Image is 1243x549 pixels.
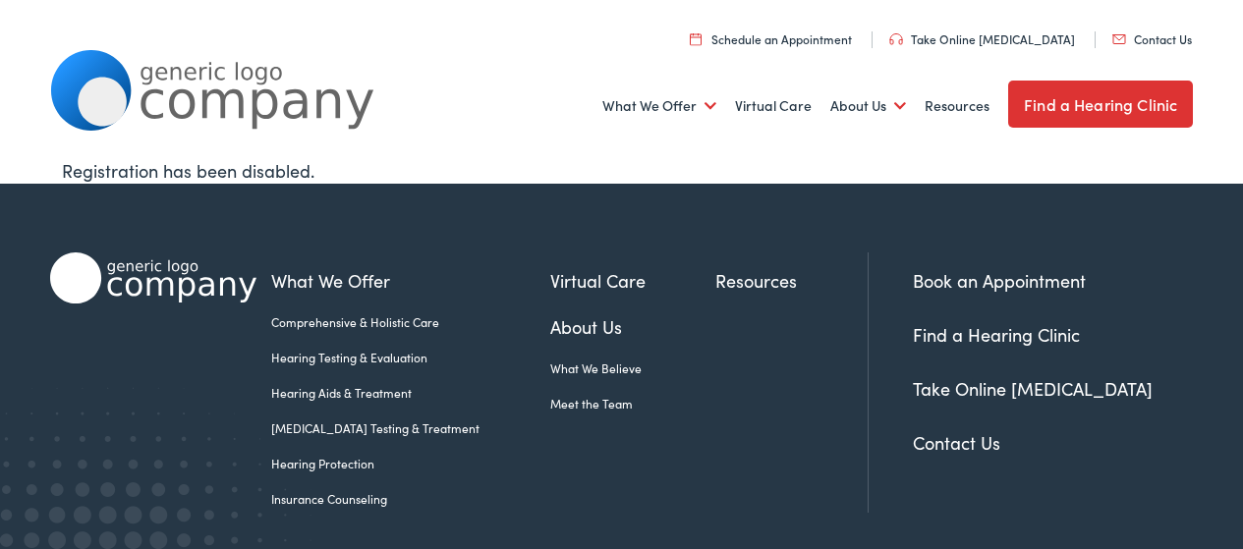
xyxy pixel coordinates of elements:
a: Comprehensive & Holistic Care [271,313,550,331]
a: Meet the Team [550,395,716,412]
a: About Us [550,313,716,340]
a: Virtual Care [735,70,812,142]
img: utility icon [889,33,903,45]
a: Take Online [MEDICAL_DATA] [889,30,1075,47]
a: Contact Us [1112,30,1192,47]
a: Find a Hearing Clinic [1008,81,1193,128]
a: Resources [925,70,989,142]
div: Registration has been disabled. [62,157,1181,184]
img: utility icon [690,32,702,45]
a: What We Offer [271,267,550,294]
a: Insurance Counseling [271,490,550,508]
a: Contact Us [913,430,1000,455]
a: What We Believe [550,359,716,377]
a: About Us [830,70,906,142]
a: Hearing Protection [271,455,550,472]
img: Alpaca Audiology [50,252,256,303]
a: [MEDICAL_DATA] Testing & Treatment [271,419,550,437]
a: Find a Hearing Clinic [913,322,1080,347]
a: Take Online [MEDICAL_DATA] [913,376,1153,401]
a: Book an Appointment [913,268,1086,293]
a: Resources [715,267,868,294]
a: Schedule an Appointment [690,30,852,47]
a: What We Offer [602,70,716,142]
img: utility icon [1112,34,1126,44]
a: Hearing Testing & Evaluation [271,349,550,366]
a: Virtual Care [550,267,716,294]
a: Hearing Aids & Treatment [271,384,550,402]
